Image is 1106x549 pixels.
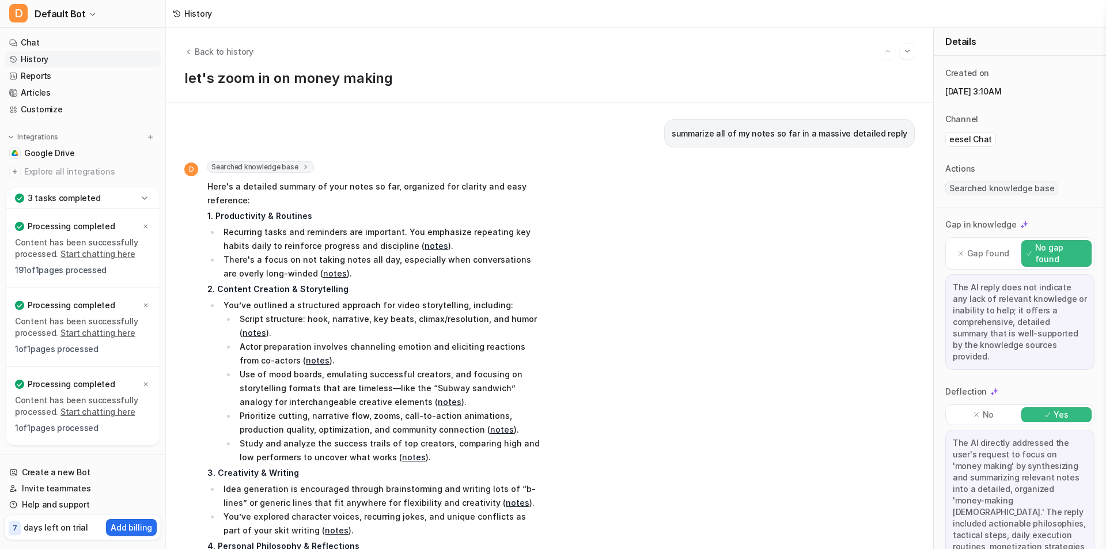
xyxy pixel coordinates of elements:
a: notes [425,241,448,251]
div: Details [934,28,1106,56]
a: Invite teammates [5,480,161,497]
a: Reports [5,68,161,84]
p: Processing completed [28,221,115,232]
span: D [9,4,28,22]
li: Actor preparation involves channeling emotion and eliciting reactions from co-actors ( ). [236,340,544,368]
li: You’ve explored character voices, recurring jokes, and unique conflicts as part of your skit writ... [220,510,544,537]
a: Chat [5,35,161,51]
a: notes [243,328,266,338]
p: Channel [945,113,978,125]
p: No gap found [1035,242,1086,265]
li: Prioritize cutting, narrative flow, zooms, call-to-action animations, production quality, optimiz... [236,409,544,437]
strong: 3. Creativity & Writing [207,468,299,478]
span: D [184,162,198,176]
p: Deflection [945,386,987,397]
span: Searched knowledge base [207,161,314,173]
p: Gap in knowledge [945,219,1017,230]
button: Back to history [184,46,253,58]
p: let's zoom in on money making [184,70,915,86]
span: Google Drive [24,147,75,159]
p: 7 [13,523,17,533]
p: Gap found [967,248,1009,259]
a: notes [325,525,349,535]
strong: 1. Productivity & Routines [207,211,312,221]
strong: 2. Content Creation & Storytelling [207,284,349,294]
a: Google DriveGoogle Drive [5,145,161,161]
span: Explore all integrations [24,162,156,181]
div: The AI reply does not indicate any lack of relevant knowledge or inability to help; it offers a c... [945,274,1094,370]
p: Processing completed [28,300,115,311]
li: Idea generation is encouraged through brainstorming and writing lots of “b-lines” or generic line... [220,482,544,510]
img: explore all integrations [9,166,21,177]
li: Script structure: hook, narrative, key beats, climax/resolution, and humor ( ). [236,312,544,340]
span: Default Bot [35,6,86,22]
p: Yes [1054,409,1068,421]
p: Here's a detailed summary of your notes so far, organized for clarity and easy reference: [207,180,544,207]
a: History [5,51,161,67]
img: Google Drive [12,150,18,157]
a: notes [506,498,529,508]
a: notes [306,355,329,365]
button: Go to next session [900,44,915,59]
p: 1 of 1 pages processed [15,343,150,355]
a: Start chatting here [60,249,135,259]
p: Created on [945,67,989,79]
button: Go to previous session [880,44,895,59]
p: days left on trial [24,521,88,533]
p: Integrations [17,132,58,142]
a: notes [490,425,514,434]
a: Explore all integrations [5,164,161,180]
a: Create a new Bot [5,464,161,480]
a: notes [402,452,426,462]
a: Help and support [5,497,161,513]
p: Add billing [111,521,152,533]
a: Start chatting here [60,407,135,417]
img: Next session [903,46,911,56]
li: There's a focus on not taking notes all day, especially when conversations are overly long-winded... [220,253,544,281]
span: Searched knowledge base [945,181,1058,195]
a: Start chatting here [60,328,135,338]
p: 3 tasks completed [28,192,100,204]
p: Actions [945,163,975,175]
a: Customize [5,101,161,118]
p: summarize all of my notes so far in a massive detailed reply [672,127,907,141]
div: History [184,7,212,20]
button: Add billing [106,519,157,536]
p: Content has been successfully processed. [15,316,150,339]
li: Study and analyze the success trails of top creators, comparing high and low performers to uncove... [236,437,544,464]
p: No [983,409,994,421]
img: expand menu [7,133,15,141]
p: Content has been successfully processed. [15,237,150,260]
p: 1 of 1 pages processed [15,422,150,434]
button: Integrations [5,131,62,143]
p: eesel Chat [949,134,992,145]
p: Processing completed [28,378,115,390]
a: notes [438,397,461,407]
p: Content has been successfully processed. [15,395,150,418]
span: Back to history [195,46,253,58]
img: menu_add.svg [146,133,154,141]
a: notes [323,268,347,278]
li: Use of mood boards, emulating successful creators, and focusing on storytelling formats that are ... [236,368,544,409]
p: [DATE] 3:10AM [945,86,1094,97]
img: Previous session [884,46,892,56]
p: 191 of 1 pages processed [15,264,150,276]
li: You’ve outlined a structured approach for video storytelling, including: [220,298,544,464]
a: Articles [5,85,161,101]
li: Recurring tasks and reminders are important. You emphasize repeating key habits daily to reinforc... [220,225,544,253]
